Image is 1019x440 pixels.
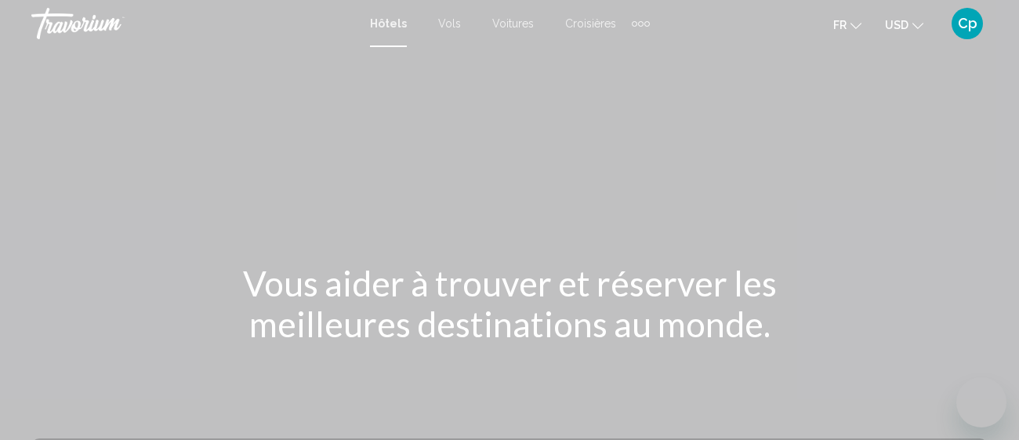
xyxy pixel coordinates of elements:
a: Vols [438,17,461,30]
a: Hôtels [370,17,407,30]
span: Cp [958,16,977,31]
a: Croisières [565,17,616,30]
button: Change currency [885,13,923,36]
button: Extra navigation items [632,11,650,36]
span: USD [885,19,908,31]
a: Voitures [492,17,534,30]
iframe: Bouton de lancement de la fenêtre de messagerie [956,377,1006,427]
h1: Vous aider à trouver et réserver les meilleures destinations au monde. [216,263,803,344]
button: User Menu [947,7,988,40]
a: Travorium [31,8,354,39]
button: Change language [833,13,861,36]
span: fr [833,19,847,31]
